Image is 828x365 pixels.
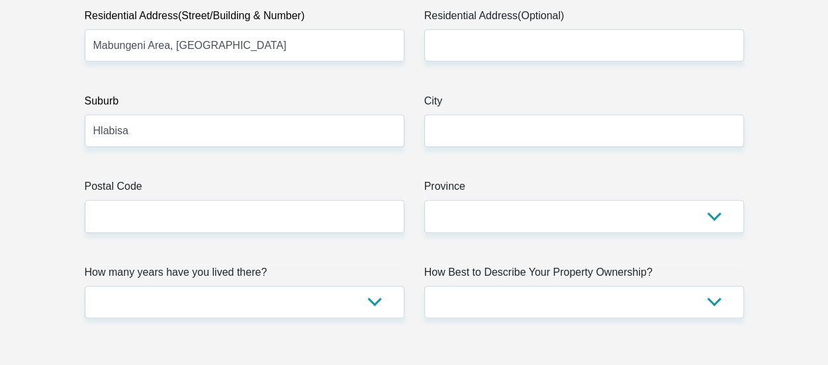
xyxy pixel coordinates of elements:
label: Residential Address(Street/Building & Number) [85,8,404,29]
label: City [424,93,744,114]
input: Suburb [85,114,404,147]
input: Valid residential address [85,29,404,61]
input: Address line 2 (Optional) [424,29,744,61]
label: How many years have you lived there? [85,264,404,286]
input: Postal Code [85,200,404,232]
label: Suburb [85,93,404,114]
select: Please select a value [85,286,404,318]
select: Please select a value [424,286,744,318]
label: Residential Address(Optional) [424,8,744,29]
input: City [424,114,744,147]
label: Postal Code [85,179,404,200]
select: Please Select a Province [424,200,744,232]
label: How Best to Describe Your Property Ownership? [424,264,744,286]
label: Province [424,179,744,200]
